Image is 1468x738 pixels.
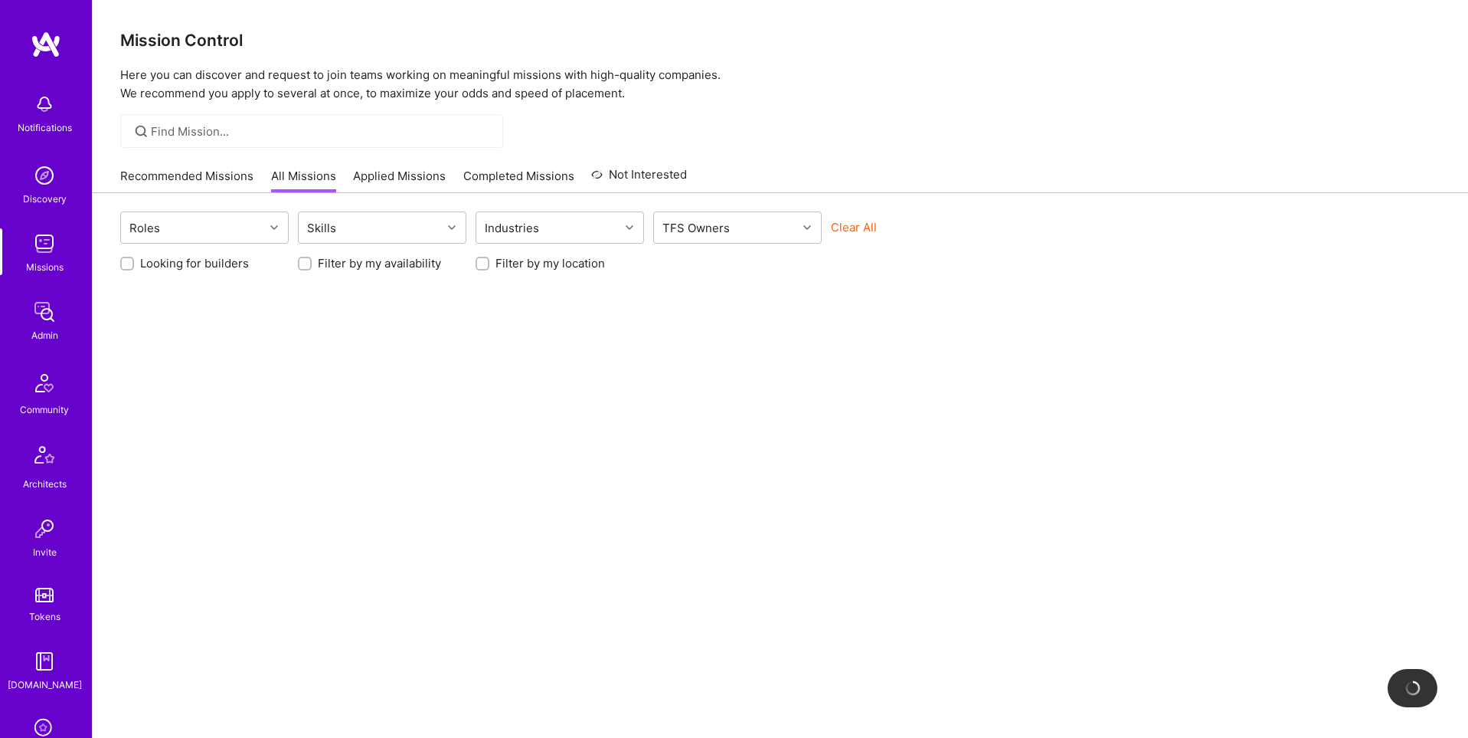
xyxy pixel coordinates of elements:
[33,544,57,560] div: Invite
[463,168,574,193] a: Completed Missions
[29,646,60,677] img: guide book
[26,365,63,402] img: Community
[26,259,64,275] div: Missions
[271,168,336,193] a: All Missions
[448,224,456,231] i: icon Chevron
[120,66,1440,103] p: Here you can discover and request to join teams working on meaningful missions with high-quality ...
[151,123,492,139] input: Find Mission...
[140,255,249,271] label: Looking for builders
[831,219,877,235] button: Clear All
[29,513,60,544] img: Invite
[659,217,734,239] div: TFS Owners
[26,439,63,476] img: Architects
[31,327,58,343] div: Admin
[8,677,82,693] div: [DOMAIN_NAME]
[29,160,60,191] img: discovery
[29,89,60,120] img: bell
[20,402,69,418] div: Community
[591,166,687,193] a: Not Interested
[23,191,67,207] div: Discovery
[132,123,150,140] i: icon SearchGrey
[120,168,253,193] a: Recommended Missions
[29,228,60,259] img: teamwork
[353,168,446,193] a: Applied Missions
[29,297,60,327] img: admin teamwork
[120,31,1440,50] h3: Mission Control
[270,224,278,231] i: icon Chevron
[803,224,811,231] i: icon Chevron
[35,588,54,602] img: tokens
[23,476,67,492] div: Architects
[303,217,340,239] div: Skills
[495,255,605,271] label: Filter by my location
[18,120,72,136] div: Notifications
[31,31,61,58] img: logo
[626,224,633,231] i: icon Chevron
[318,255,441,271] label: Filter by my availability
[1402,678,1422,698] img: loading
[126,217,164,239] div: Roles
[29,608,60,625] div: Tokens
[481,217,543,239] div: Industries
